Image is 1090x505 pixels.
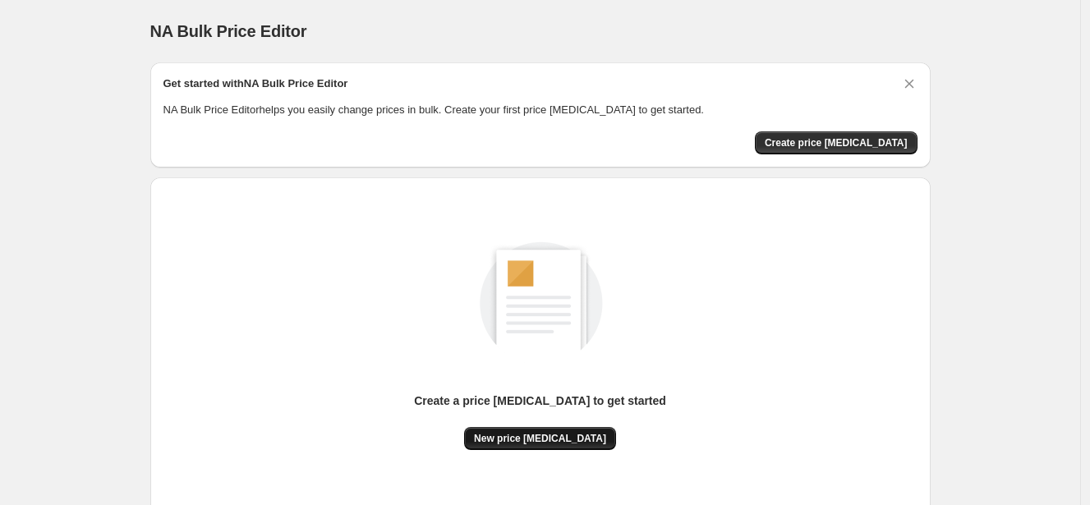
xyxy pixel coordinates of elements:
[765,136,908,149] span: Create price [MEDICAL_DATA]
[163,76,348,92] h2: Get started with NA Bulk Price Editor
[150,22,307,40] span: NA Bulk Price Editor
[163,102,918,118] p: NA Bulk Price Editor helps you easily change prices in bulk. Create your first price [MEDICAL_DAT...
[755,131,918,154] button: Create price change job
[414,393,666,409] p: Create a price [MEDICAL_DATA] to get started
[901,76,918,92] button: Dismiss card
[464,427,616,450] button: New price [MEDICAL_DATA]
[474,432,606,445] span: New price [MEDICAL_DATA]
